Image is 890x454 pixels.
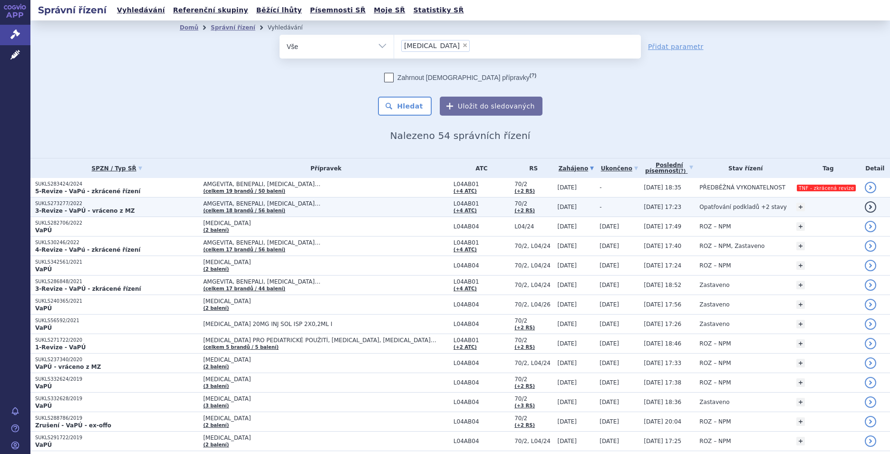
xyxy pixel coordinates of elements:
[454,247,477,252] a: (+4 ATC)
[35,395,198,402] p: SUKLS332628/2019
[35,442,52,448] strong: VaPÚ
[203,395,441,402] span: [MEDICAL_DATA]
[865,260,876,271] a: detail
[644,262,681,269] span: [DATE] 17:24
[644,282,681,288] span: [DATE] 18:52
[865,279,876,291] a: detail
[307,4,368,17] a: Písemnosti SŘ
[203,442,229,447] a: (2 balení)
[514,403,535,408] a: (+3 RS)
[796,320,805,328] a: +
[203,220,441,227] span: [MEDICAL_DATA]
[35,247,140,253] strong: 4-Revize - VaPú - zkrácené řízení
[865,299,876,310] a: detail
[404,42,460,49] span: [MEDICAL_DATA]
[35,422,111,429] strong: Zrušení - VaPÚ - ex-offo
[35,207,135,214] strong: 3-Revize - VaPÚ - vráceno z MZ
[796,359,805,367] a: +
[796,398,805,406] a: +
[792,158,860,178] th: Tag
[644,223,681,230] span: [DATE] 17:49
[514,325,535,330] a: (+2 RS)
[644,399,681,405] span: [DATE] 18:36
[699,418,731,425] span: ROZ – NPM
[203,200,441,207] span: AMGEVITA, BENEPALI, [MEDICAL_DATA]…
[557,418,577,425] span: [DATE]
[514,423,535,428] a: (+2 RS)
[557,399,577,405] span: [DATE]
[699,360,731,366] span: ROZ – NPM
[557,301,577,308] span: [DATE]
[378,97,432,116] button: Hledat
[644,158,695,178] a: Poslednípísemnost(?)
[35,325,52,331] strong: VaPÚ
[865,396,876,408] a: detail
[865,221,876,232] a: detail
[514,188,535,194] a: (+2 RS)
[35,298,198,305] p: SUKLS240365/2021
[865,357,876,369] a: detail
[203,356,441,363] span: [MEDICAL_DATA]
[699,399,729,405] span: Zastaveno
[454,337,510,344] span: L04AB01
[600,418,619,425] span: [DATE]
[514,376,552,383] span: 70/2
[557,162,595,175] a: Zahájeno
[454,438,510,444] span: L04AB04
[454,286,477,291] a: (+4 ATC)
[796,203,805,211] a: +
[514,384,535,389] a: (+2 RS)
[600,184,601,191] span: -
[514,360,552,366] span: 70/2, L04/24
[557,379,577,386] span: [DATE]
[203,434,441,441] span: [MEDICAL_DATA]
[203,286,285,291] a: (celkem 17 brandů / 44 balení)
[699,204,787,210] span: Opatřování podkladů +2 stavy
[170,4,251,17] a: Referenční skupiny
[678,168,686,174] abbr: (?)
[203,188,285,194] a: (celkem 19 brandů / 50 balení)
[865,201,876,213] a: detail
[699,184,785,191] span: PŘEDBĚŽNÁ VYKONATELNOST
[454,239,510,246] span: L04AB01
[203,364,229,369] a: (2 balení)
[35,286,141,292] strong: 3-Revize - VaPÚ - zkrácené řízení
[644,243,681,249] span: [DATE] 17:40
[35,227,52,234] strong: VaPÚ
[203,345,279,350] a: (celkem 5 brandů / 5 balení)
[35,259,198,266] p: SUKLS342561/2021
[600,262,619,269] span: [DATE]
[796,242,805,250] a: +
[440,97,542,116] button: Uložit do sledovaných
[253,4,305,17] a: Běžící lhůty
[30,3,114,17] h2: Správní řízení
[203,259,441,266] span: [MEDICAL_DATA]
[514,345,535,350] a: (+2 RS)
[796,339,805,348] a: +
[35,278,198,285] p: SUKLS286848/2021
[35,415,198,422] p: SUKLS288786/2019
[648,42,704,51] a: Přidat parametr
[557,243,577,249] span: [DATE]
[644,184,681,191] span: [DATE] 18:35
[600,399,619,405] span: [DATE]
[557,204,577,210] span: [DATE]
[557,321,577,327] span: [DATE]
[530,72,536,79] abbr: (?)
[600,360,619,366] span: [DATE]
[390,130,530,141] span: Nalezeno 54 správních řízení
[865,377,876,388] a: detail
[865,435,876,447] a: detail
[514,395,552,402] span: 70/2
[462,42,468,48] span: ×
[644,379,681,386] span: [DATE] 17:38
[203,337,441,344] span: [MEDICAL_DATA] PRO PEDIATRICKÉ POUŽITÍ, [MEDICAL_DATA], [MEDICAL_DATA]…
[699,262,731,269] span: ROZ – NPM
[600,162,639,175] a: Ukončeno
[203,423,229,428] a: (2 balení)
[514,223,552,230] span: L04/24
[203,384,229,389] a: (3 balení)
[203,298,441,305] span: [MEDICAL_DATA]
[699,243,764,249] span: ROZ – NPM, Zastaveno
[644,418,681,425] span: [DATE] 20:04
